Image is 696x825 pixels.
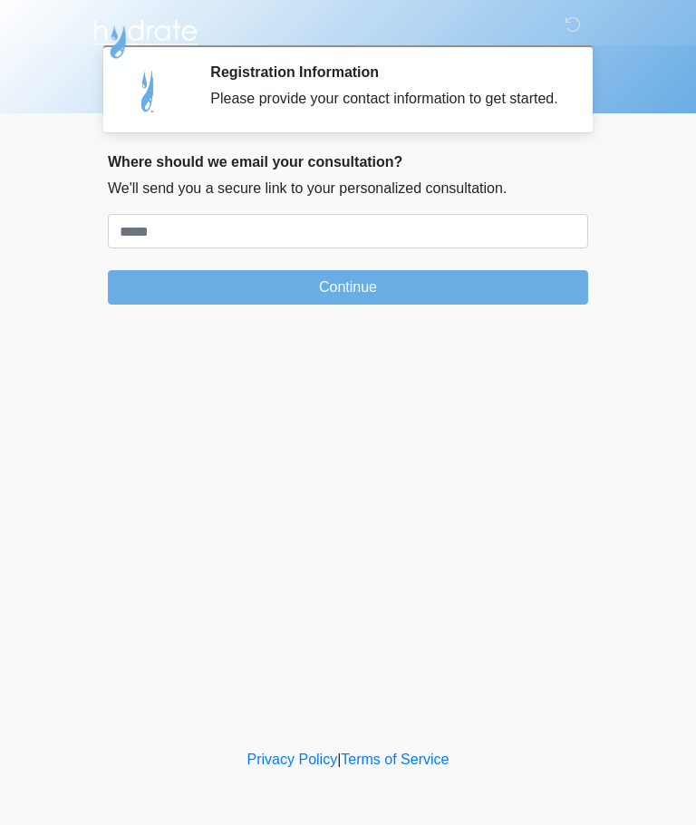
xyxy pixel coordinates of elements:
[341,752,449,767] a: Terms of Service
[108,153,588,170] h2: Where should we email your consultation?
[121,63,176,118] img: Agent Avatar
[108,270,588,305] button: Continue
[337,752,341,767] a: |
[90,14,200,60] img: Hydrate IV Bar - Arcadia Logo
[247,752,338,767] a: Privacy Policy
[108,178,588,199] p: We'll send you a secure link to your personalized consultation.
[210,88,561,110] div: Please provide your contact information to get started.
